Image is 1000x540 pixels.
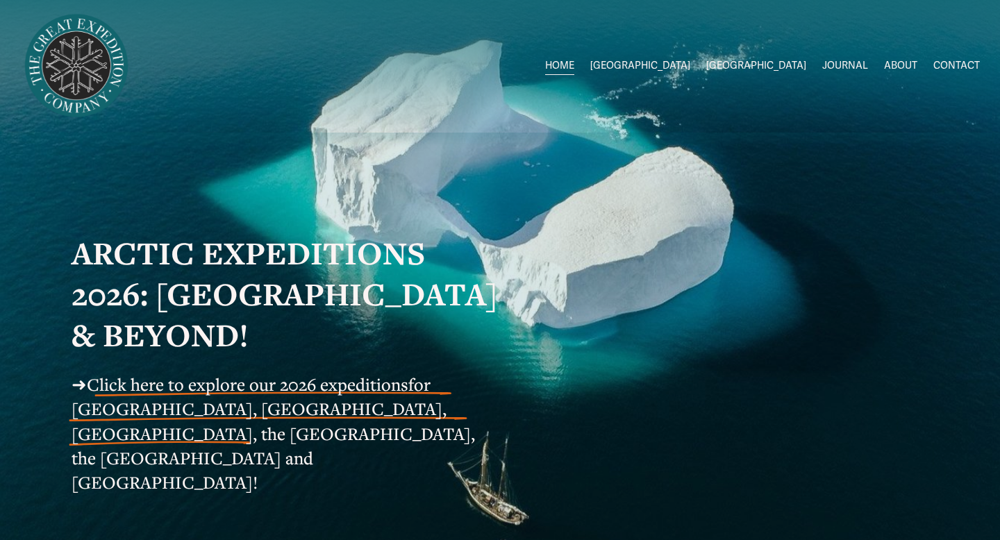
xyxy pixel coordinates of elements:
a: HOME [545,56,574,76]
a: CONTACT [933,56,980,76]
span: for [GEOGRAPHIC_DATA], [GEOGRAPHIC_DATA], [GEOGRAPHIC_DATA], the [GEOGRAPHIC_DATA], the [GEOGRAPH... [72,373,479,493]
a: Click here to explore our 2026 expeditions [87,373,408,396]
span: ➜ [72,373,87,396]
strong: ARCTIC EXPEDITIONS 2026: [GEOGRAPHIC_DATA] & BEYOND! [72,232,506,356]
span: [GEOGRAPHIC_DATA] [590,57,690,75]
a: folder dropdown [706,56,806,76]
a: ABOUT [884,56,917,76]
a: folder dropdown [590,56,690,76]
a: JOURNAL [822,56,868,76]
img: Arctic Expeditions [20,10,133,122]
span: [GEOGRAPHIC_DATA] [706,57,806,75]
